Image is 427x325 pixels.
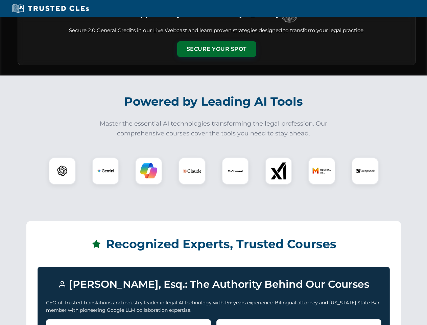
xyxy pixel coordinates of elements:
[26,90,401,113] h2: Powered by Leading AI Tools
[140,162,157,179] img: Copilot Logo
[352,157,379,185] div: DeepSeek
[227,162,244,179] img: CoCounsel Logo
[97,162,114,179] img: Gemini Logo
[52,161,72,181] img: ChatGPT Logo
[26,27,407,35] p: Secure 2.0 General Credits in our Live Webcast and learn proven strategies designed to transform ...
[38,232,390,256] h2: Recognized Experts, Trusted Courses
[222,157,249,185] div: CoCounsel
[49,157,76,185] div: ChatGPT
[135,157,162,185] div: Copilot
[312,161,331,180] img: Mistral AI Logo
[92,157,119,185] div: Gemini
[270,162,287,179] img: xAI Logo
[265,157,292,185] div: xAI
[183,161,201,180] img: Claude Logo
[46,299,381,314] p: CEO of Trusted Translations and industry leader in legal AI technology with 15+ years experience....
[356,161,375,180] img: DeepSeek Logo
[308,157,335,185] div: Mistral AI
[179,157,206,185] div: Claude
[10,3,91,14] img: Trusted CLEs
[46,275,381,294] h3: [PERSON_NAME], Esq.: The Authority Behind Our Courses
[177,41,256,57] button: Secure Your Spot
[95,119,332,138] p: Master the essential AI technologies transforming the legal profession. Our comprehensive courses...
